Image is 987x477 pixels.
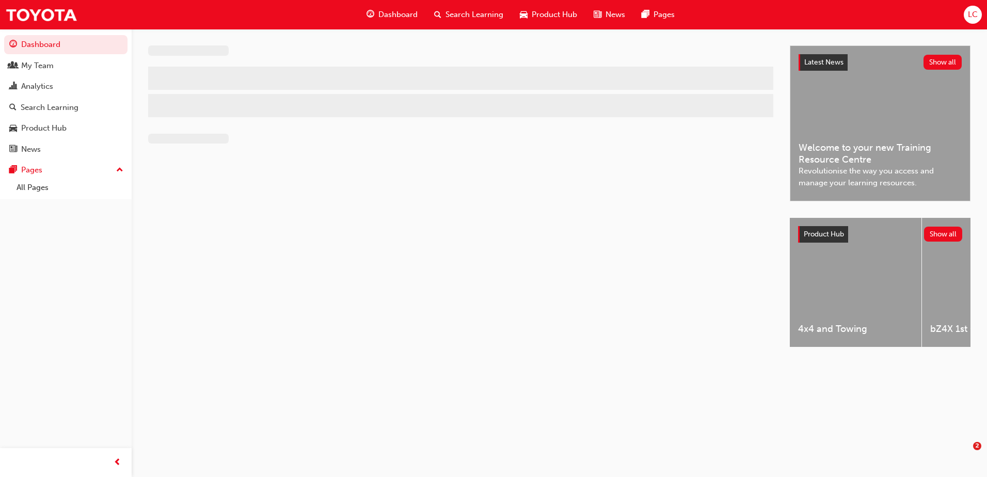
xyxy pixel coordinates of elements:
[9,82,17,91] span: chart-icon
[4,35,128,54] a: Dashboard
[116,164,123,177] span: up-icon
[642,8,649,21] span: pages-icon
[654,9,675,21] span: Pages
[799,54,962,71] a: Latest NewsShow all
[9,124,17,133] span: car-icon
[633,4,683,25] a: pages-iconPages
[4,77,128,96] a: Analytics
[4,56,128,75] a: My Team
[445,9,503,21] span: Search Learning
[9,145,17,154] span: news-icon
[790,45,970,201] a: Latest NewsShow allWelcome to your new Training Resource CentreRevolutionise the way you access a...
[21,122,67,134] div: Product Hub
[804,230,844,239] span: Product Hub
[512,4,585,25] a: car-iconProduct Hub
[585,4,633,25] a: news-iconNews
[952,442,977,467] iframe: Intercom live chat
[5,3,77,26] img: Trak
[924,55,962,70] button: Show all
[964,6,982,24] button: LC
[358,4,426,25] a: guage-iconDashboard
[594,8,601,21] span: news-icon
[12,180,128,196] a: All Pages
[804,58,843,67] span: Latest News
[4,140,128,159] a: News
[799,165,962,188] span: Revolutionise the way you access and manage your learning resources.
[367,8,374,21] span: guage-icon
[790,218,921,347] a: 4x4 and Towing
[4,119,128,138] a: Product Hub
[4,161,128,180] button: Pages
[798,226,962,243] a: Product HubShow all
[9,40,17,50] span: guage-icon
[973,442,981,450] span: 2
[9,61,17,71] span: people-icon
[21,81,53,92] div: Analytics
[21,164,42,176] div: Pages
[21,60,54,72] div: My Team
[9,103,17,113] span: search-icon
[799,142,962,165] span: Welcome to your new Training Resource Centre
[9,166,17,175] span: pages-icon
[606,9,625,21] span: News
[21,102,78,114] div: Search Learning
[968,9,978,21] span: LC
[798,323,913,335] span: 4x4 and Towing
[520,8,528,21] span: car-icon
[4,33,128,161] button: DashboardMy TeamAnalyticsSearch LearningProduct HubNews
[426,4,512,25] a: search-iconSearch Learning
[434,8,441,21] span: search-icon
[21,144,41,155] div: News
[378,9,418,21] span: Dashboard
[114,456,121,469] span: prev-icon
[532,9,577,21] span: Product Hub
[924,227,963,242] button: Show all
[4,98,128,117] a: Search Learning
